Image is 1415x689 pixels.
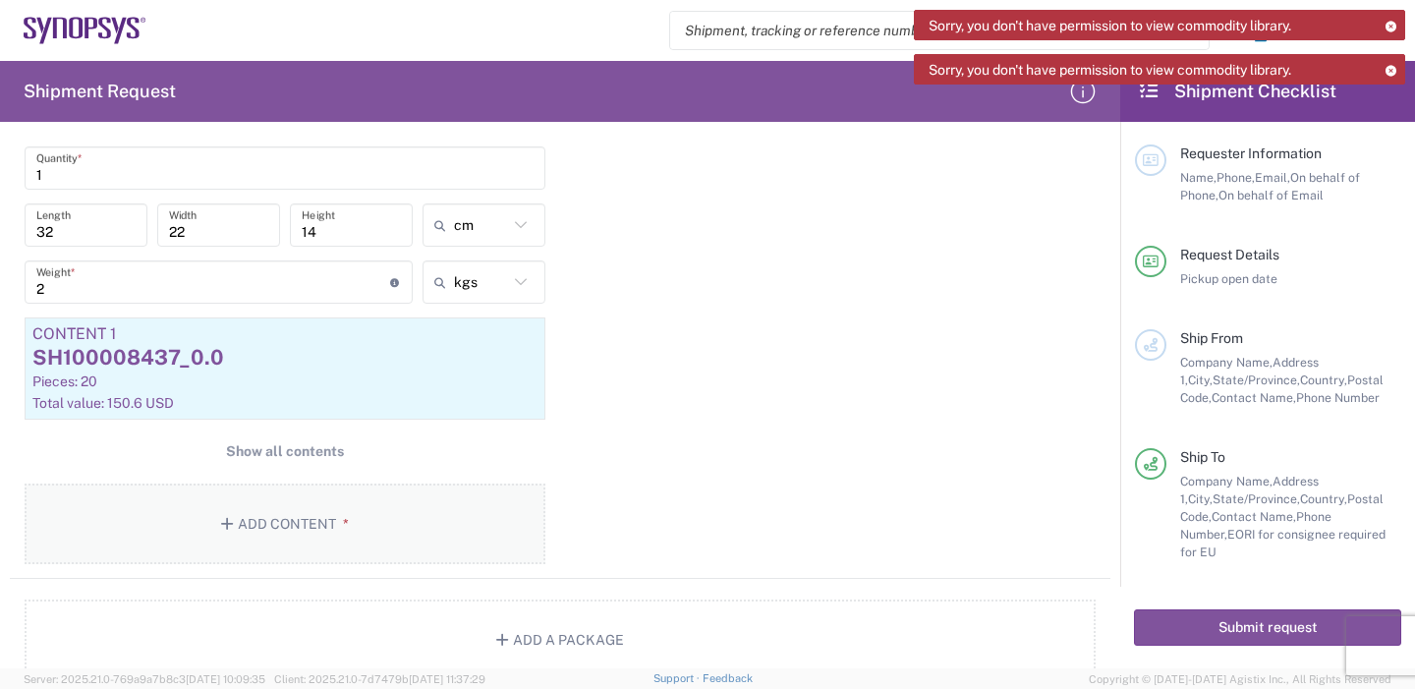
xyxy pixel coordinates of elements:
div: Content 1 [32,325,538,343]
span: Sorry, you don't have permission to view commodity library. [929,61,1291,79]
span: EORI for consignee required for EU [1180,527,1386,559]
span: Ship From [1180,330,1243,346]
span: Country, [1300,491,1347,506]
span: Name, [1180,170,1217,185]
span: Client: 2025.21.0-7d7479b [274,673,485,685]
div: Pieces: 20 [32,373,538,390]
span: Email, [1255,170,1290,185]
span: Phone, [1217,170,1255,185]
span: Contact Name, [1212,390,1296,405]
span: City, [1188,373,1213,387]
h2: Shipment Request [24,80,176,103]
span: State/Province, [1213,373,1300,387]
span: Phone Number [1296,390,1380,405]
input: Shipment, tracking or reference number [670,12,1179,49]
button: Show all contents [25,433,545,470]
span: Country, [1300,373,1347,387]
div: Total value: 150.6 USD [32,394,538,412]
span: Sorry, you don't have permission to view commodity library. [929,17,1291,34]
span: City, [1188,491,1213,506]
button: Submit request [1134,609,1401,646]
span: On behalf of Email [1218,188,1324,202]
span: Requester Information [1180,145,1322,161]
span: Request Details [1180,247,1279,262]
span: Pickup open date [1180,271,1277,286]
button: Add a Package [25,600,1096,680]
span: Copyright © [DATE]-[DATE] Agistix Inc., All Rights Reserved [1089,670,1391,688]
span: Company Name, [1180,474,1273,488]
span: Company Name, [1180,355,1273,370]
span: Ship To [1180,449,1225,465]
a: Support [653,672,703,684]
span: State/Province, [1213,491,1300,506]
span: [DATE] 11:37:29 [409,673,485,685]
span: [DATE] 10:09:35 [186,673,265,685]
button: Add Content* [25,484,545,564]
div: SH100008437_0.0 [32,343,538,373]
span: Show all contents [226,442,344,461]
span: Server: 2025.21.0-769a9a7b8c3 [24,673,265,685]
span: Contact Name, [1212,509,1296,524]
a: Feedback [703,672,753,684]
